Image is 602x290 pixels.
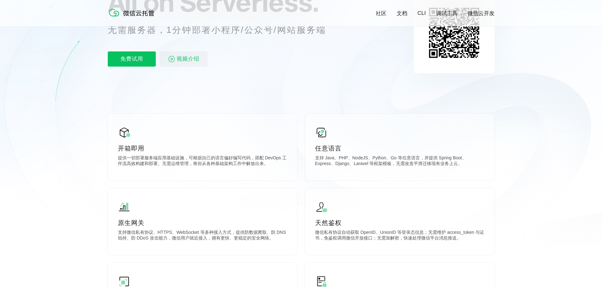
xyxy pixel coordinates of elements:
span: 视频介绍 [177,51,199,67]
a: 微信云开发 [468,10,495,17]
p: 免费试用 [108,51,156,67]
p: 支持 Java、PHP、NodeJS、Python、Go 等任意语言，并提供 Spring Boot、Express、Django、Laravel 等框架模板，无需改造平滑迁移现有业务上云。 [315,155,484,168]
p: 天然鉴权 [315,218,484,227]
p: 提供一切部署服务端应用基础设施，可根据自己的语言偏好编写代码，搭配 DevOps 工作流高效构建和部署。无需运维管理，将你从各种基础架构工作中解放出来。 [118,155,287,168]
p: 无需服务器，1分钟部署小程序/公众号/网站服务端 [108,24,338,36]
a: CLI [417,10,426,16]
img: 微信云托管 [108,6,158,19]
p: 微信私有协议自动获取 OpenID、UnionID 等登录态信息；无需维护 access_token 与证书，免鉴权调用微信开放接口；无需加解密，快速处理微信平台消息推送。 [315,230,484,242]
p: 任意语言 [315,144,484,153]
p: 开箱即用 [118,144,287,153]
p: 支持微信私有协议、HTTPS、WebSocket 等多种接入方式，提供防数据爬取、防 DNS 劫持、防 DDoS 攻击能力，微信用户就近接入，拥有更快、更稳定的安全网络。 [118,230,287,242]
a: 微信云托管 [108,15,158,20]
a: 调试工具 [436,10,458,17]
a: 文档 [397,10,407,17]
a: 社区 [376,10,386,17]
img: video_play.svg [168,55,175,63]
p: 原生网关 [118,218,287,227]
